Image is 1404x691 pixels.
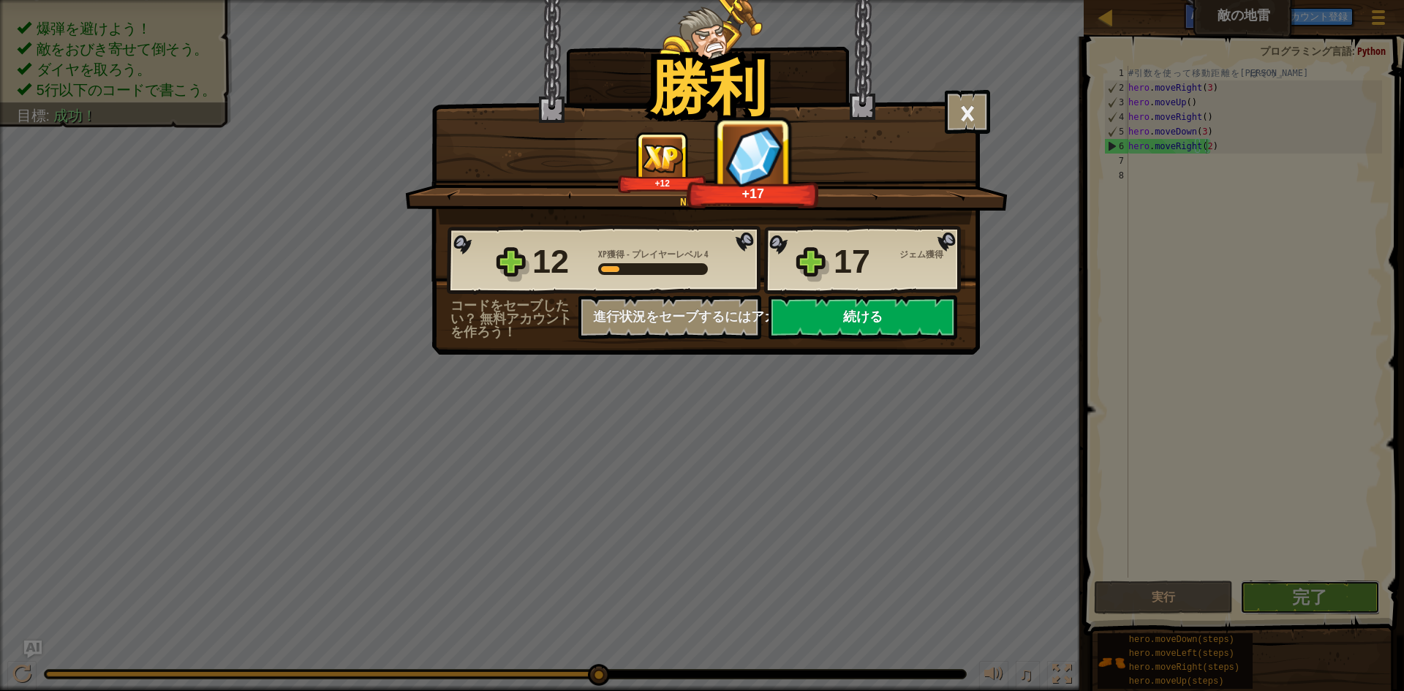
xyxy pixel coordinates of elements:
[475,195,936,209] div: Nice moves!
[717,121,789,192] img: ジェム獲得
[578,295,761,339] button: 進行状況をセーブするにはアカウント登録をしてください
[598,248,709,261] div: -
[691,185,815,202] div: +17
[834,238,891,285] div: 17
[450,299,578,339] div: コードをセーブしたい？ 無料アカウントを作ろう！
[650,54,766,118] h1: 勝利
[630,248,704,260] span: プレイヤーレベル
[945,90,990,134] button: ×
[598,248,627,260] span: XP獲得
[532,238,589,285] div: 12
[769,295,957,339] button: 続ける
[642,144,683,173] img: XP獲得
[899,248,965,261] div: ジェム獲得
[621,178,703,189] div: +12
[704,248,709,260] span: 4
